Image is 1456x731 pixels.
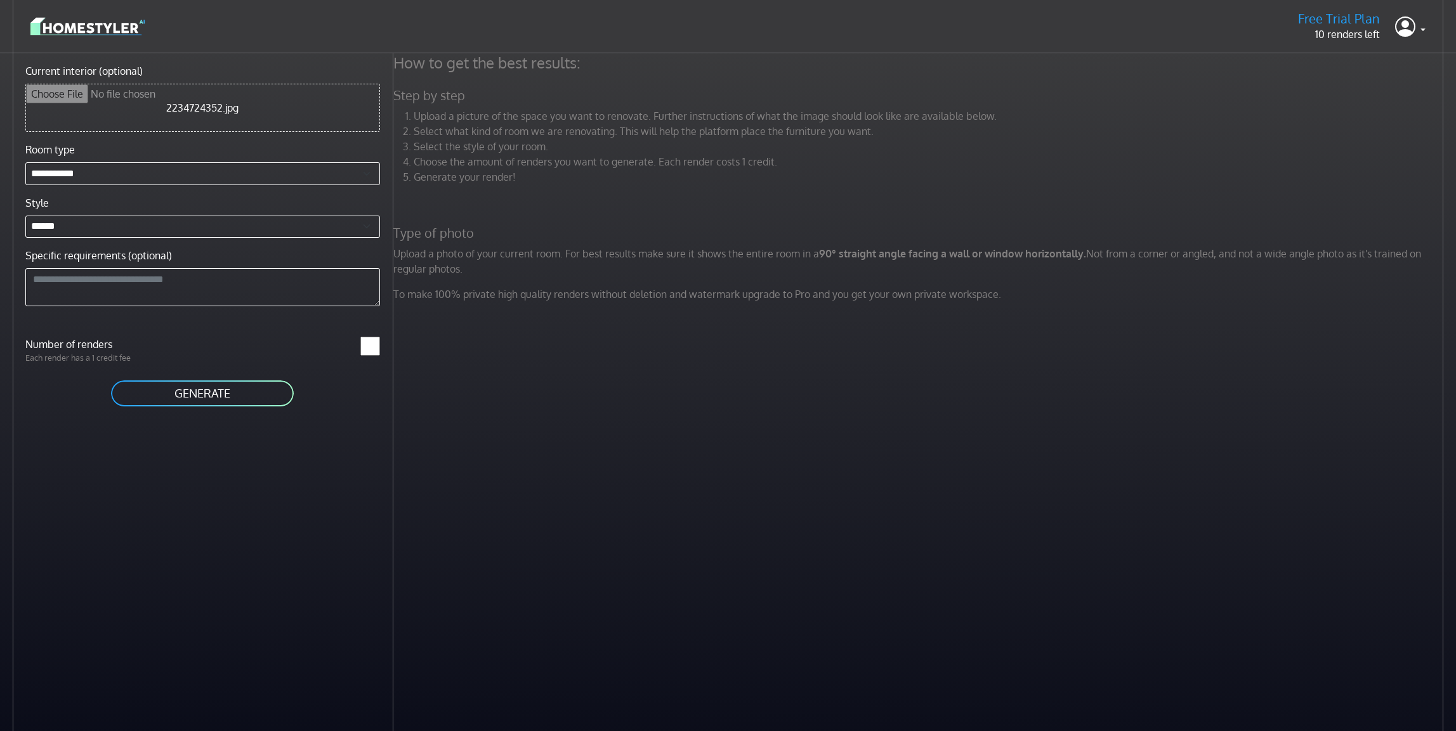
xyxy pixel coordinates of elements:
p: To make 100% private high quality renders without deletion and watermark upgrade to Pro and you g... [386,287,1454,302]
img: logo-3de290ba35641baa71223ecac5eacb59cb85b4c7fdf211dc9aaecaaee71ea2f8.svg [30,15,145,37]
button: GENERATE [110,379,295,408]
p: Each render has a 1 credit fee [18,352,202,364]
label: Style [25,195,49,210]
label: Current interior (optional) [25,63,143,79]
h5: Free Trial Plan [1298,11,1380,27]
label: Number of renders [18,337,202,352]
label: Room type [25,142,75,157]
li: Choose the amount of renders you want to generate. Each render costs 1 credit. [414,154,1446,169]
li: Select the style of your room. [414,139,1446,154]
h5: Step by step [386,87,1454,103]
label: Specific requirements (optional) [25,248,172,263]
h4: How to get the best results: [386,53,1454,72]
h5: Type of photo [386,225,1454,241]
p: Upload a photo of your current room. For best results make sure it shows the entire room in a Not... [386,246,1454,276]
li: Upload a picture of the space you want to renovate. Further instructions of what the image should... [414,108,1446,124]
li: Select what kind of room we are renovating. This will help the platform place the furniture you w... [414,124,1446,139]
li: Generate your render! [414,169,1446,184]
p: 10 renders left [1298,27,1380,42]
strong: 90° straight angle facing a wall or window horizontally. [819,247,1086,260]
